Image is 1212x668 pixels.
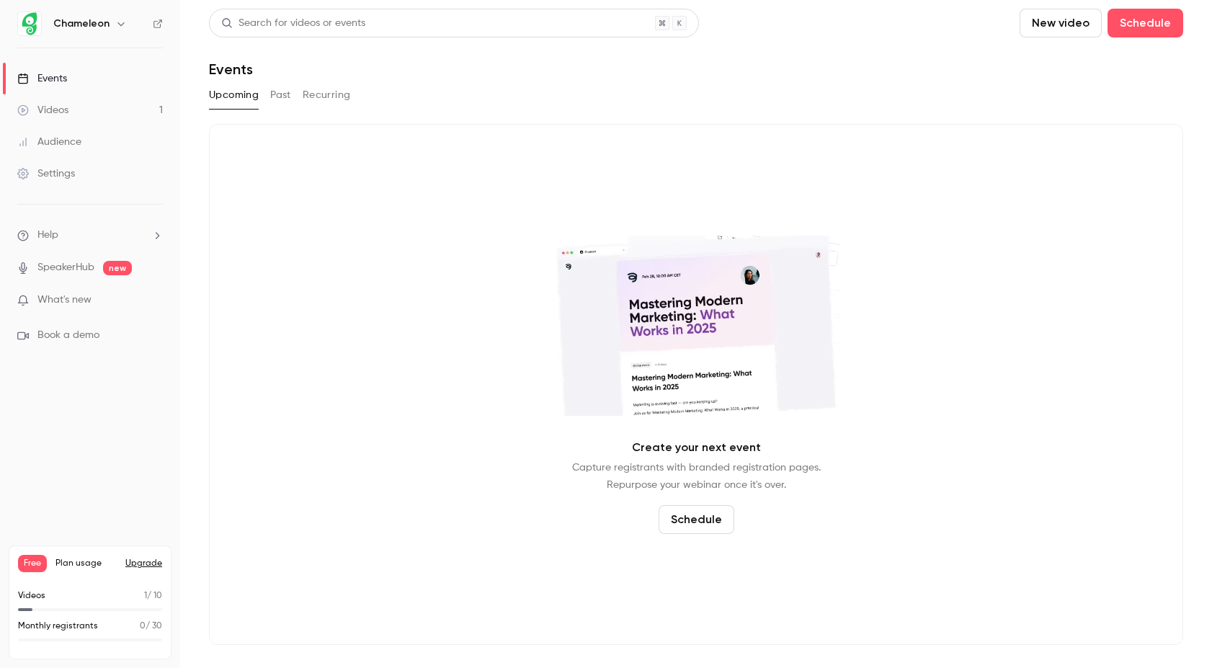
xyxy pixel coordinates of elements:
span: 0 [140,622,146,631]
span: What's new [37,293,92,308]
button: Schedule [1108,9,1183,37]
p: / 30 [140,620,162,633]
p: / 10 [144,589,162,602]
div: Videos [17,103,68,117]
h6: Chameleon [53,17,110,31]
span: new [103,261,132,275]
span: Free [18,555,47,572]
img: Chameleon [18,12,41,35]
div: Audience [17,135,81,149]
div: Search for videos or events [221,16,365,31]
a: SpeakerHub [37,260,94,275]
div: Events [17,71,67,86]
div: Settings [17,166,75,181]
span: 1 [144,592,147,600]
button: Upgrade [125,558,162,569]
p: Capture registrants with branded registration pages. Repurpose your webinar once it's over. [572,459,821,494]
span: Help [37,228,58,243]
li: help-dropdown-opener [17,228,163,243]
h1: Events [209,61,253,78]
span: Plan usage [55,558,117,569]
p: Monthly registrants [18,620,98,633]
p: Videos [18,589,45,602]
span: Book a demo [37,328,99,343]
button: Schedule [659,505,734,534]
button: Upcoming [209,84,259,107]
button: Recurring [303,84,351,107]
button: Past [270,84,291,107]
p: Create your next event [632,439,761,456]
button: New video [1020,9,1102,37]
